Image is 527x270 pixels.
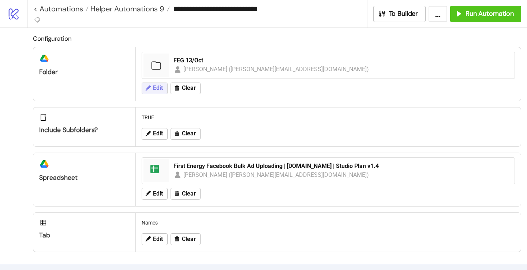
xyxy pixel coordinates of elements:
span: Clear [182,130,196,137]
span: Edit [153,190,163,197]
button: Edit [142,128,168,140]
span: To Builder [389,10,418,18]
button: Edit [142,188,168,200]
div: Tab [39,231,130,240]
span: Clear [182,190,196,197]
div: Include subfolders? [39,126,130,134]
span: Clear [182,236,196,242]
div: Folder [39,68,130,76]
button: Clear [171,128,201,140]
span: Run Automation [466,10,514,18]
span: Edit [153,236,163,242]
div: [PERSON_NAME] ([PERSON_NAME][EMAIL_ADDRESS][DOMAIN_NAME]) [183,170,369,179]
button: To Builder [373,6,426,22]
span: Clear [182,85,196,91]
button: Run Automation [450,6,521,22]
span: Edit [153,130,163,137]
div: Names [139,216,518,230]
span: Edit [153,85,163,91]
button: Clear [171,83,201,94]
button: Clear [171,188,201,200]
h2: Configuration [33,34,521,43]
a: < Automations [34,5,89,12]
div: TRUE [139,110,518,124]
div: FEG 13/Oct [173,56,510,65]
button: Clear [171,233,201,245]
span: Helper Automations 9 [89,4,164,14]
button: ... [429,6,447,22]
div: [PERSON_NAME] ([PERSON_NAME][EMAIL_ADDRESS][DOMAIN_NAME]) [183,65,369,74]
div: First Energy Facebook Bulk Ad Uploading | [DOMAIN_NAME] | Studio Plan v1.4 [173,162,510,170]
button: Edit [142,83,168,94]
div: Spreadsheet [39,174,130,182]
a: Helper Automations 9 [89,5,170,12]
button: Edit [142,233,168,245]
